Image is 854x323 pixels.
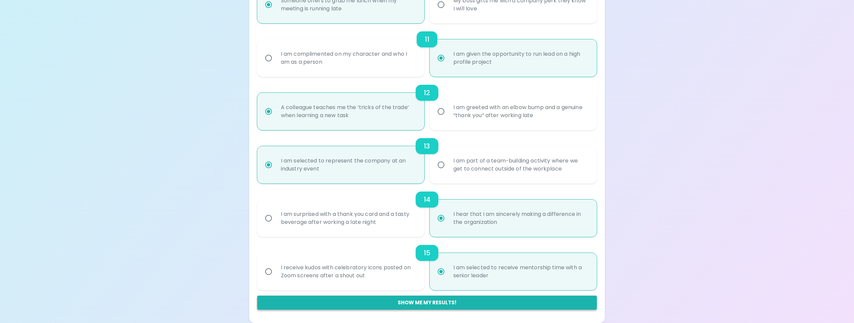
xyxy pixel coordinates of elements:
button: Show me my results! [257,296,597,310]
div: choice-group-check [257,130,597,184]
div: choice-group-check [257,23,597,77]
div: choice-group-check [257,184,597,237]
div: choice-group-check [257,77,597,130]
div: I am surprised with a thank you card and a tasty beverage after working a late night [276,202,421,234]
div: A colleague teaches me the ‘tricks of the trade’ when learning a new task [276,95,421,127]
h6: 11 [425,34,429,45]
div: I am given the opportunity to run lead on a high profile project [448,42,593,74]
h6: 14 [424,194,430,205]
div: I am greeted with an elbow bump and a genuine “thank you” after working late [448,95,593,127]
div: I am selected to receive mentorship time with a senior leader [448,256,593,288]
div: I am selected to represent the company at an industry event [276,149,421,181]
h6: 13 [424,141,430,151]
h6: 12 [424,87,430,98]
div: I am complimented on my character and who I am as a person [276,42,421,74]
div: I hear that I am sincerely making a difference in the organization [448,202,593,234]
div: choice-group-check [257,237,597,290]
h6: 15 [424,248,430,258]
div: I am part of a team-building activity where we get to connect outside of the workplace [448,149,593,181]
div: I receive kudos with celebratory icons posted on Zoom screens after a shout out [276,256,421,288]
